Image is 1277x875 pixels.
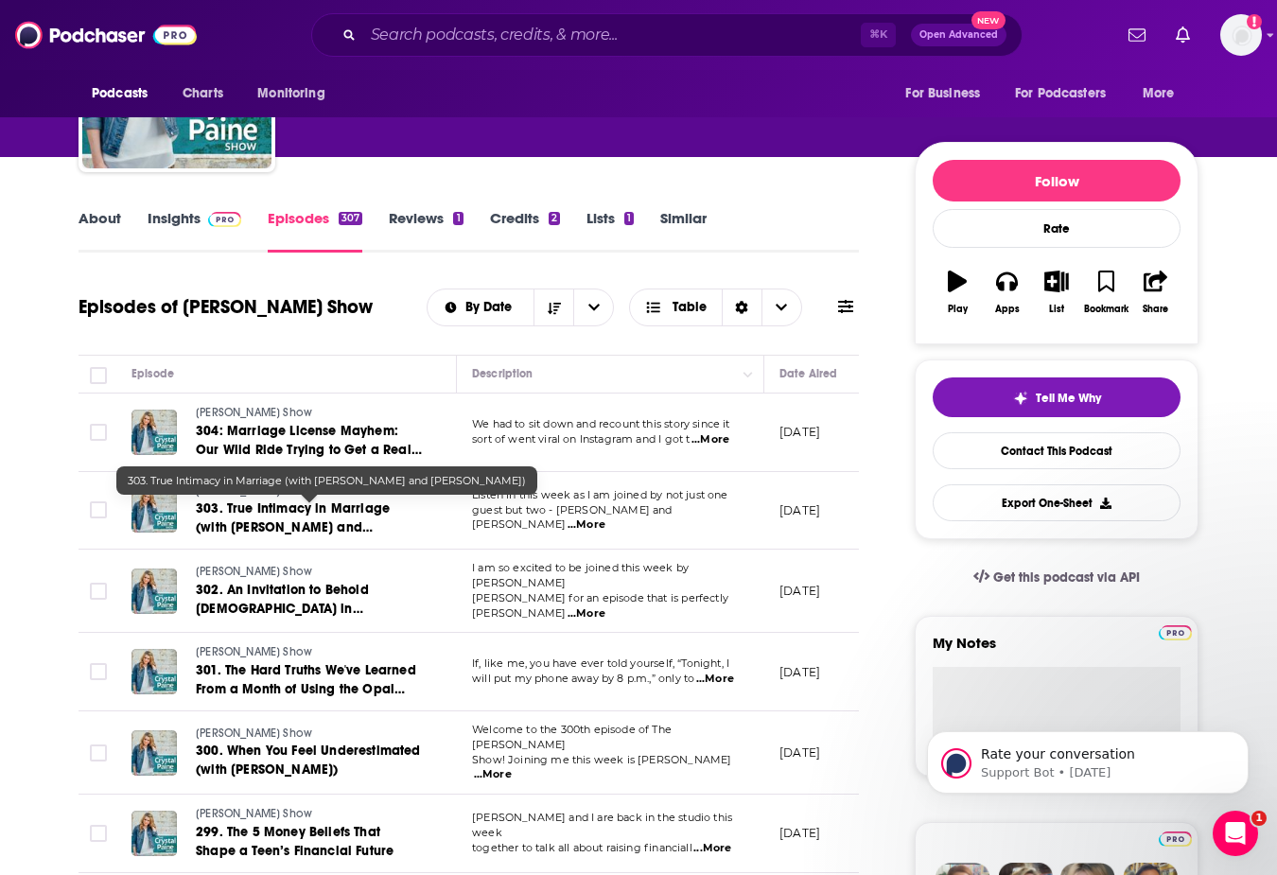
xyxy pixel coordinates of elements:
[79,295,373,319] h1: Episodes of [PERSON_NAME] Show
[933,258,982,326] button: Play
[472,753,731,766] span: Show! Joining me this week is [PERSON_NAME]
[453,212,463,225] div: 1
[148,209,241,253] a: InsightsPodchaser Pro
[549,212,560,225] div: 2
[465,301,518,314] span: By Date
[428,301,534,314] button: open menu
[534,289,573,325] button: Sort Direction
[427,289,615,326] h2: Choose List sort
[472,591,728,620] span: [PERSON_NAME] for an episode that is perfectly [PERSON_NAME]
[905,80,980,107] span: For Business
[779,664,820,680] p: [DATE]
[131,362,174,385] div: Episode
[1159,625,1192,640] img: Podchaser Pro
[919,30,998,40] span: Open Advanced
[90,825,107,842] span: Toggle select row
[861,23,896,47] span: ⌘ K
[673,301,707,314] span: Table
[568,606,605,621] span: ...More
[1003,76,1133,112] button: open menu
[490,209,560,253] a: Credits2
[472,656,729,670] span: If, like me, you have ever told yourself, “Tonight, I
[79,76,172,112] button: open menu
[196,823,423,861] a: 299. The 5 Money Beliefs That Shape a Teen’s Financial Future
[1032,258,1081,326] button: List
[92,80,148,107] span: Podcasts
[183,80,223,107] span: Charts
[196,500,390,554] span: 303. True Intimacy in Marriage (with [PERSON_NAME] and [PERSON_NAME])
[90,424,107,441] span: Toggle select row
[196,565,312,578] span: [PERSON_NAME] Show
[779,362,837,385] div: Date Aired
[948,304,968,315] div: Play
[472,841,692,854] span: together to talk all about raising financiall
[196,644,423,661] a: [PERSON_NAME] Show
[196,581,423,619] a: 302. An Invitation to Behold [DEMOGRAPHIC_DATA] in Motherhood (with [PERSON_NAME])
[472,561,689,589] span: I am so excited to be joined this week by [PERSON_NAME]
[1049,304,1064,315] div: List
[779,502,820,518] p: [DATE]
[196,405,423,422] a: [PERSON_NAME] Show
[196,564,423,581] a: [PERSON_NAME] Show
[1247,14,1262,29] svg: Add a profile image
[1143,304,1168,315] div: Share
[693,841,731,856] span: ...More
[1121,19,1153,51] a: Show notifications dropdown
[196,582,417,636] span: 302. An Invitation to Behold [DEMOGRAPHIC_DATA] in Motherhood (with [PERSON_NAME])
[196,743,421,778] span: 300. When You Feel Underestimated (with [PERSON_NAME])
[196,422,423,460] a: 304: Marriage License Mayhem: Our Wild Ride Trying to Get a Real ID License
[363,20,861,50] input: Search podcasts, credits, & more...
[1081,258,1130,326] button: Bookmark
[1129,76,1198,112] button: open menu
[1220,14,1262,56] span: Logged in as shcarlos
[196,406,312,419] span: [PERSON_NAME] Show
[244,76,349,112] button: open menu
[911,24,1006,46] button: Open AdvancedNew
[933,377,1181,417] button: tell me why sparkleTell Me Why
[1015,80,1106,107] span: For Podcasters
[196,423,422,477] span: 304: Marriage License Mayhem: Our Wild Ride Trying to Get a Real ID License
[472,488,728,501] span: Listen in this week as I am joined by not just one
[1168,19,1198,51] a: Show notifications dropdown
[573,289,613,325] button: open menu
[933,209,1181,248] div: Rate
[196,726,312,740] span: [PERSON_NAME] Show
[1036,391,1101,406] span: Tell Me Why
[472,672,694,685] span: will put my phone away by 8 p.m.,” only to
[15,17,197,53] img: Podchaser - Follow, Share and Rate Podcasts
[1220,14,1262,56] button: Show profile menu
[90,744,107,761] span: Toggle select row
[472,503,673,532] span: guest but two - [PERSON_NAME] and [PERSON_NAME]
[1131,258,1181,326] button: Share
[1159,829,1192,847] a: Pro website
[958,554,1155,601] a: Get this podcast via API
[779,825,820,841] p: [DATE]
[995,304,1020,315] div: Apps
[196,807,312,820] span: [PERSON_NAME] Show
[933,432,1181,469] a: Contact This Podcast
[737,363,760,386] button: Column Actions
[472,432,690,446] span: sort of went viral on Instagram and I got t
[779,583,820,599] p: [DATE]
[993,569,1140,586] span: Get this podcast via API
[196,726,423,743] a: [PERSON_NAME] Show
[79,209,121,253] a: About
[472,723,672,751] span: Welcome to the 300th episode of The [PERSON_NAME]
[389,209,463,253] a: Reviews1
[196,662,416,716] span: 301. The Hard Truths We've Learned From a Month of Using the Opal App
[629,289,802,326] button: Choose View
[568,517,605,533] span: ...More
[196,661,423,699] a: 301. The Hard Truths We've Learned From a Month of Using the Opal App
[196,806,423,823] a: [PERSON_NAME] Show
[196,742,423,779] a: 300. When You Feel Underestimated (with [PERSON_NAME])
[1220,14,1262,56] img: User Profile
[971,11,1006,29] span: New
[339,212,362,225] div: 307
[660,209,707,253] a: Similar
[779,744,820,761] p: [DATE]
